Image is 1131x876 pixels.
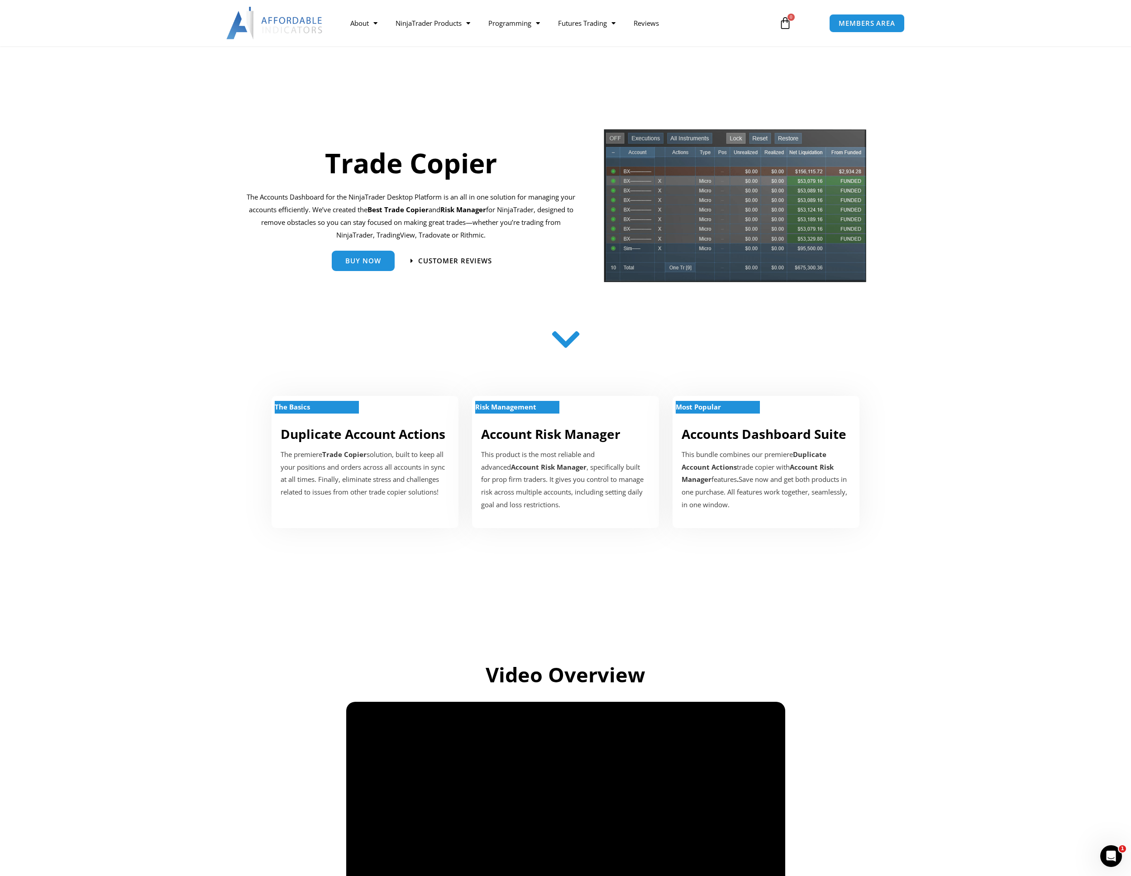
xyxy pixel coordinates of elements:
a: 0 [765,10,805,36]
b: Duplicate Account Actions [682,450,826,471]
a: Accounts Dashboard Suite [682,425,846,443]
img: LogoAI | Affordable Indicators – NinjaTrader [226,7,324,39]
span: Customer Reviews [418,257,492,264]
a: Reviews [625,13,668,33]
p: The premiere solution, built to keep all your positions and orders across all accounts in sync at... [281,448,449,499]
h1: Trade Copier [247,144,576,182]
a: NinjaTrader Products [387,13,479,33]
span: Buy Now [345,257,381,264]
strong: Trade Copier [322,450,367,459]
a: Customer Reviews [410,257,492,264]
strong: Risk Management [475,402,536,411]
strong: The Basics [275,402,310,411]
a: Duplicate Account Actions [281,425,445,443]
b: Best Trade Copier [367,205,429,214]
a: Futures Trading [549,13,625,33]
a: MEMBERS AREA [829,14,905,33]
a: Programming [479,13,549,33]
iframe: Intercom live chat [1100,845,1122,867]
span: 0 [787,14,795,21]
div: This bundle combines our premiere trade copier with features Save now and get both products in on... [682,448,850,511]
a: Account Risk Manager [481,425,620,443]
h2: Video Overview [312,662,819,688]
b: . [737,475,739,484]
strong: Most Popular [676,402,721,411]
iframe: Customer reviews powered by Trustpilot [287,569,844,632]
a: About [341,13,387,33]
strong: Account Risk Manager [511,462,587,471]
strong: Risk Manager [440,205,486,214]
a: Buy Now [332,251,395,271]
p: The Accounts Dashboard for the NinjaTrader Desktop Platform is an all in one solution for managin... [247,191,576,241]
img: tradecopier | Affordable Indicators – NinjaTrader [603,128,867,290]
span: 1 [1119,845,1126,852]
p: This product is the most reliable and advanced , specifically built for prop firm traders. It giv... [481,448,650,511]
span: MEMBERS AREA [839,20,895,27]
nav: Menu [341,13,768,33]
